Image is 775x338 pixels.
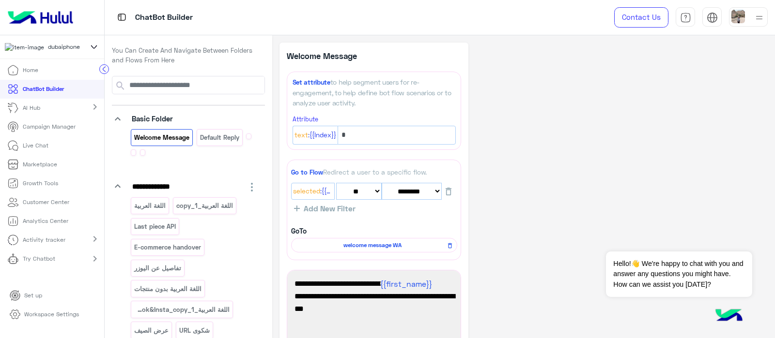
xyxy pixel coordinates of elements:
[48,43,80,51] span: dubaiphone
[712,299,746,333] img: hulul-logo.png
[5,43,44,52] img: 1403182699927242
[291,238,457,252] div: welcome message WA
[23,254,55,263] p: Try Chatbot
[23,179,58,188] p: Growth Tools
[294,130,308,141] span: Text
[89,101,101,113] mat-icon: chevron_right
[753,12,765,24] img: profile
[89,253,101,265] mat-icon: chevron_right
[24,291,42,300] p: Set up
[112,113,124,125] i: keyboard_arrow_down
[291,168,323,176] span: Go to Flow
[614,7,668,28] a: Contact Us
[4,7,77,28] img: Logo
[731,10,745,23] img: userImage
[23,66,38,74] p: Home
[23,103,40,112] p: AI Hub
[178,325,210,336] p: شكوى URL
[132,114,173,123] span: Basic Folder
[291,227,307,235] b: GoTo
[23,122,76,131] p: Campaign Manager
[134,263,182,274] p: تفاصيل عن اليوزر
[24,310,79,319] p: Workspace Settings
[293,186,320,197] span: Selected
[134,200,167,211] p: اللغة العربية
[294,278,453,302] span: اهلا بك فى [GEOGRAPHIC_DATA] Phone 📱
[134,221,177,232] p: Last piece API
[2,286,50,305] a: Set up
[300,204,356,213] span: Add New Filter
[23,160,57,169] p: Marketplace
[135,11,193,24] p: ChatBot Builder
[676,7,695,28] a: tab
[134,304,231,315] p: اللغة العربية_Facebook&Insta_copy_1
[134,283,202,294] p: اللغة العربية بدون منتجات
[293,77,456,107] div: to help segment users for re-engagement, to help define bot flow scenarios or to analyze user act...
[680,12,691,23] img: tab
[89,233,101,245] mat-icon: chevron_right
[293,116,318,123] small: Attribute
[134,242,202,253] p: E-commerce handover
[707,12,718,23] img: tab
[23,198,69,206] p: Customer Center
[199,132,240,143] p: Default reply
[23,235,65,244] p: Activity tracker
[175,200,233,211] p: اللغة العربية_copy_1
[287,50,374,62] p: Welcome Message
[294,303,453,327] span: لتصفح الخدمات والمنتجات برجاء الضغط على القائمة التالية.
[134,132,190,143] p: Welcome Message
[444,239,456,251] button: Remove Flow
[23,85,64,93] p: ChatBot Builder
[296,241,449,250] span: welcome message WA
[320,186,333,197] span: :{{ChannelId}}
[116,11,128,23] img: tab
[291,204,358,213] button: Add New Filter
[2,305,87,324] a: Workspace Settings
[380,279,432,288] span: {{first_name}}
[606,251,752,297] span: Hello!👋 We're happy to chat with you and answer any questions you might have. How can we assist y...
[112,46,265,65] p: You Can Create And Navigate Between Folders and Flows From Here
[291,167,457,177] div: Redirect a user to a specific flow.
[293,78,330,86] span: Set attribute
[112,180,124,192] i: keyboard_arrow_down
[308,130,336,141] span: :{{Index}}
[23,217,68,225] p: Analytics Center
[23,141,48,150] p: Live Chat
[134,325,170,336] p: عرض الصيف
